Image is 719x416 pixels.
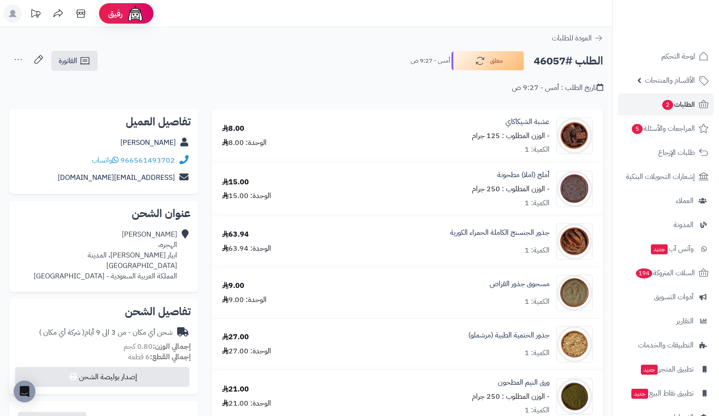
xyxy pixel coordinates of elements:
h2: تفاصيل العميل [16,116,191,127]
span: التطبيقات والخدمات [638,339,694,352]
div: 8.00 [222,124,244,134]
div: 63.94 [222,229,249,240]
div: الوحدة: 21.00 [222,398,271,409]
small: 6 قطعة [128,352,191,362]
div: 21.00 [222,384,249,395]
div: الكمية: 1 [525,198,550,208]
img: 1752039124-Neem%20Powder%202-90x90.jpg [557,378,592,415]
a: تحديثات المنصة [24,5,47,25]
a: العودة للطلبات [552,33,603,44]
div: 9.00 [222,281,244,291]
span: رفيق [108,8,123,19]
strong: إجمالي الوزن: [153,341,191,352]
a: التطبيقات والخدمات [618,334,714,356]
a: أدوات التسويق [618,286,714,308]
div: الكمية: 1 [525,144,550,155]
small: - الوزن المطلوب : 250 جرام [472,183,550,194]
h2: عنوان الشحن [16,208,191,219]
a: تطبيق المتجرجديد [618,358,714,380]
a: 966561493702 [120,155,175,166]
h2: الطلب #46057 [534,52,603,70]
span: تطبيق المتجر [640,363,694,376]
a: الطلبات2 [618,94,714,115]
span: المراجعات والأسئلة [631,122,695,135]
button: معلق [451,51,524,70]
span: جديد [651,244,668,254]
div: [PERSON_NAME] الهجره، ابيار [PERSON_NAME]، المدينة [GEOGRAPHIC_DATA] المملكة العربية السعودية - [... [16,229,177,281]
div: الوحدة: 63.94 [222,243,271,254]
img: 1645466698-Shikakai-90x90.jpg [557,118,592,154]
span: 2 [662,100,673,110]
small: - الوزن المطلوب : 250 جرام [472,391,550,402]
span: تطبيق نقاط البيع [630,387,694,400]
small: - الوزن المطلوب : 125 جرام [472,130,550,141]
div: الوحدة: 8.00 [222,138,267,148]
span: 194 [636,268,652,278]
div: تاريخ الطلب : أمس - 9:27 ص [512,83,603,93]
span: العملاء [676,194,694,207]
a: ورق النيم المطحون [498,377,550,388]
a: مسحوق جذور القراص [490,279,550,289]
span: لوحة التحكم [661,50,695,63]
span: جديد [641,365,658,375]
div: الكمية: 1 [525,297,550,307]
span: السلات المتروكة [635,267,695,279]
span: التقارير [676,315,694,327]
span: وآتس آب [650,243,694,255]
a: التقارير [618,310,714,332]
span: الطلبات [661,98,695,111]
span: طلبات الإرجاع [658,146,695,159]
a: العملاء [618,190,714,212]
a: تطبيق نقاط البيعجديد [618,382,714,404]
img: 1729149031-Marshmallow%20Root-90x90.jpg [557,326,592,362]
small: أمس - 9:27 ص [411,56,450,65]
span: ( شركة أي مكان ) [39,327,84,338]
span: الفاتورة [59,55,77,66]
a: المراجعات والأسئلة5 [618,118,714,139]
span: العودة للطلبات [552,33,592,44]
a: الفاتورة [51,51,98,71]
img: ai-face.png [126,5,144,23]
span: جديد [631,389,648,399]
img: 1677337284-Nettle%20Root%20Powder-90x90.jpg [557,275,592,311]
h2: تفاصيل الشحن [16,306,191,317]
div: الوحدة: 9.00 [222,295,267,305]
button: إصدار بوليصة الشحن [15,367,189,387]
a: المدونة [618,214,714,236]
a: السلات المتروكة194 [618,262,714,284]
a: وآتس آبجديد [618,238,714,260]
a: أملج (املا) مطحونة [497,170,550,180]
div: الكمية: 1 [525,245,550,256]
span: إشعارات التحويلات البنكية [626,170,695,183]
img: 1677321994-Ginseng-90x90.jpg [557,223,592,260]
div: Open Intercom Messenger [14,381,35,402]
a: [EMAIL_ADDRESS][DOMAIN_NAME] [58,172,175,183]
a: عشبة الشيكاكاي [506,117,550,127]
div: الوحدة: 27.00 [222,346,271,357]
div: 15.00 [222,177,249,188]
div: الكمية: 1 [525,348,550,358]
div: شحن أي مكان - من 3 الى 9 أيام [39,327,173,338]
span: 5 [632,124,643,134]
a: جذور الجنسنج الكاملة الحمراء الكورية [450,228,550,238]
img: logo-2.png [657,7,710,26]
span: أدوات التسويق [654,291,694,303]
a: جذور الختمية الطبية (مرشملو) [468,330,550,341]
span: المدونة [674,218,694,231]
small: 0.80 كجم [124,341,191,352]
strong: إجمالي القطع: [150,352,191,362]
div: 27.00 [222,332,249,342]
img: 1662097306-Amaala%20Powder-90x90.jpg [557,171,592,207]
span: الأقسام والمنتجات [645,74,695,87]
a: إشعارات التحويلات البنكية [618,166,714,188]
a: طلبات الإرجاع [618,142,714,163]
a: لوحة التحكم [618,45,714,67]
a: واتساب [92,155,119,166]
div: الكمية: 1 [525,405,550,416]
a: [PERSON_NAME] [120,137,176,148]
div: الوحدة: 15.00 [222,191,271,201]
